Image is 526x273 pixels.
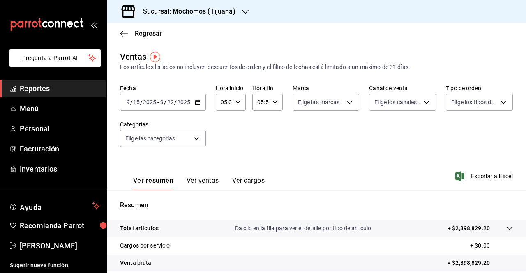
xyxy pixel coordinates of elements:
[120,122,206,127] label: Categorías
[150,52,160,62] img: Tooltip marker
[22,54,88,62] span: Pregunta a Parrot AI
[448,259,513,267] p: = $2,398,829.20
[157,99,159,106] span: -
[374,98,421,106] span: Elige los canales de venta
[136,7,235,16] h3: Sucursal: Mochomos (Tijuana)
[133,177,173,190] button: Ver resumen
[451,98,498,106] span: Elige los tipos de orden
[140,99,143,106] span: /
[164,99,166,106] span: /
[232,177,265,190] button: Ver cargos
[252,85,282,91] label: Hora fin
[120,200,513,210] p: Resumen
[6,60,101,68] a: Pregunta a Parrot AI
[20,240,100,251] span: [PERSON_NAME]
[125,134,175,142] span: Elige las categorías
[448,224,490,233] p: + $2,398,829.20
[120,259,151,267] p: Venta bruta
[10,261,100,270] span: Sugerir nueva función
[167,99,174,106] input: --
[120,63,513,71] div: Los artículos listados no incluyen descuentos de orden y el filtro de fechas está limitado a un m...
[160,99,164,106] input: --
[126,99,130,106] input: --
[20,163,100,174] span: Inventarios
[120,224,159,233] p: Total artículos
[20,201,89,211] span: Ayuda
[446,85,513,91] label: Tipo de orden
[20,83,100,94] span: Reportes
[369,85,436,91] label: Canal de venta
[120,241,170,250] p: Cargos por servicio
[133,99,140,106] input: --
[235,224,371,233] p: Da clic en la fila para ver el detalle por tipo de artículo
[293,85,360,91] label: Marca
[143,99,157,106] input: ----
[20,123,100,134] span: Personal
[9,49,101,67] button: Pregunta a Parrot AI
[187,177,219,190] button: Ver ventas
[298,98,340,106] span: Elige las marcas
[135,30,162,37] span: Regresar
[20,220,100,231] span: Recomienda Parrot
[120,85,206,91] label: Fecha
[90,21,97,28] button: open_drawer_menu
[130,99,133,106] span: /
[216,85,246,91] label: Hora inicio
[174,99,177,106] span: /
[457,171,513,181] button: Exportar a Excel
[20,143,100,154] span: Facturación
[120,50,146,63] div: Ventas
[120,30,162,37] button: Regresar
[20,103,100,114] span: Menú
[470,241,513,250] p: + $0.00
[177,99,191,106] input: ----
[133,177,265,190] div: navigation tabs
